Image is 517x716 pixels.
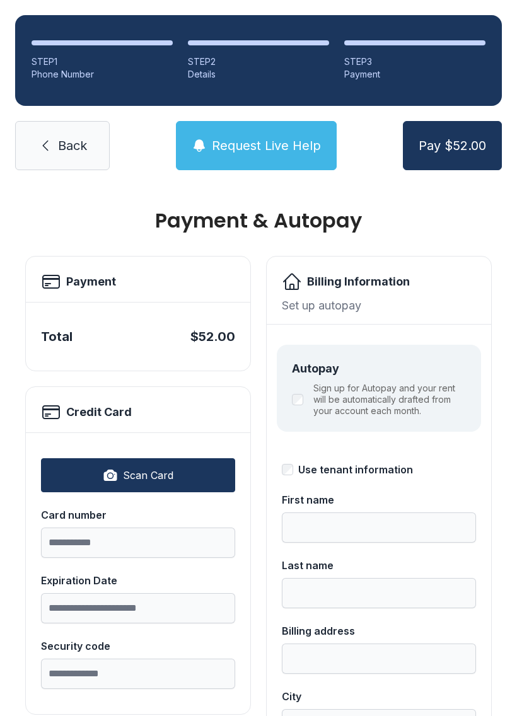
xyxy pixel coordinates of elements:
[58,137,87,154] span: Back
[212,137,321,154] span: Request Live Help
[282,689,476,704] div: City
[25,211,492,231] h1: Payment & Autopay
[344,55,485,68] div: STEP 3
[41,528,235,558] input: Card number
[282,297,476,314] div: Set up autopay
[188,55,329,68] div: STEP 2
[298,462,413,477] div: Use tenant information
[344,68,485,81] div: Payment
[32,55,173,68] div: STEP 1
[282,623,476,638] div: Billing address
[41,507,235,523] div: Card number
[32,68,173,81] div: Phone Number
[66,403,132,421] h2: Credit Card
[282,512,476,543] input: First name
[41,659,235,689] input: Security code
[307,273,410,291] h2: Billing Information
[282,578,476,608] input: Last name
[188,68,329,81] div: Details
[190,328,235,345] div: $52.00
[282,644,476,674] input: Billing address
[292,360,466,378] div: Autopay
[41,328,73,345] div: Total
[41,573,235,588] div: Expiration Date
[282,558,476,573] div: Last name
[282,492,476,507] div: First name
[123,468,173,483] span: Scan Card
[313,383,466,417] label: Sign up for Autopay and your rent will be automatically drafted from your account each month.
[419,137,486,154] span: Pay $52.00
[41,638,235,654] div: Security code
[41,593,235,623] input: Expiration Date
[66,273,116,291] h2: Payment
